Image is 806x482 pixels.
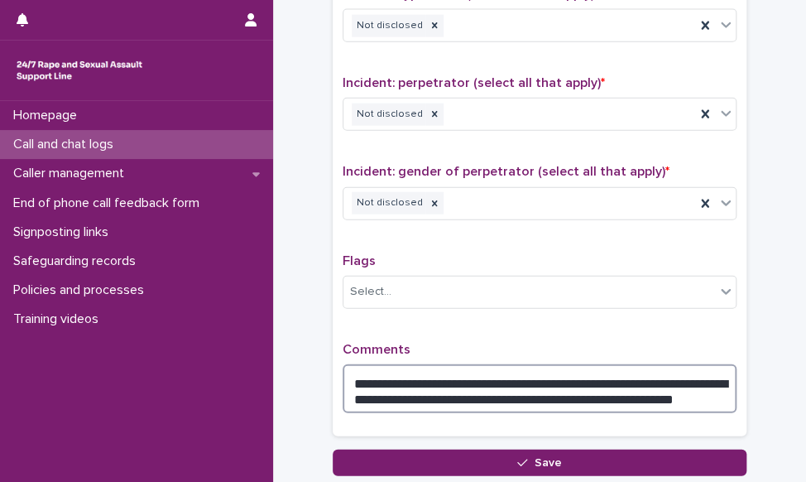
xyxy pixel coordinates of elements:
[7,253,149,269] p: Safeguarding records
[7,224,122,240] p: Signposting links
[333,450,746,476] button: Save
[7,195,213,211] p: End of phone call feedback form
[535,457,562,469] span: Save
[352,15,425,37] div: Not disclosed
[352,192,425,214] div: Not disclosed
[7,137,127,152] p: Call and chat logs
[343,343,410,356] span: Comments
[13,54,146,87] img: rhQMoQhaT3yELyF149Cw
[343,254,376,268] span: Flags
[343,76,605,89] span: Incident: perpetrator (select all that apply)
[7,166,137,181] p: Caller management
[350,283,391,301] div: Select...
[7,282,157,298] p: Policies and processes
[343,165,669,178] span: Incident: gender of perpetrator (select all that apply)
[7,108,90,123] p: Homepage
[7,311,112,327] p: Training videos
[352,104,425,126] div: Not disclosed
